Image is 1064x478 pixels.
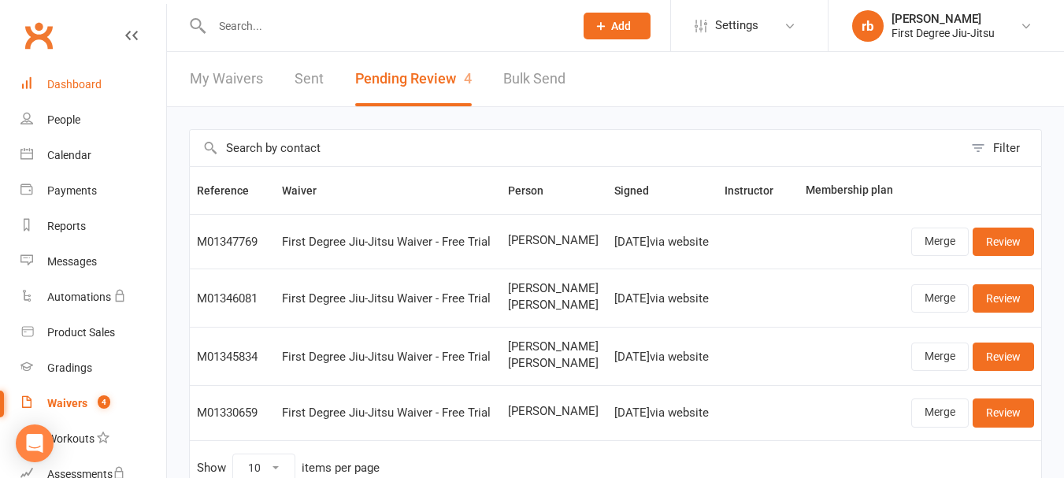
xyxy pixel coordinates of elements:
div: M01330659 [197,406,268,420]
a: People [20,102,166,138]
a: Clubworx [19,16,58,55]
a: Review [973,398,1034,427]
div: rb [852,10,884,42]
span: Settings [715,8,758,43]
a: Payments [20,173,166,209]
span: [PERSON_NAME] [508,340,600,354]
th: Membership plan [799,167,902,214]
div: First Degree Jiu-Jitsu Waiver - Free Trial [282,350,494,364]
div: Messages [47,255,97,268]
a: Merge [911,343,969,371]
a: Review [973,343,1034,371]
button: Add [584,13,651,39]
span: Waiver [282,184,334,197]
a: Automations [20,280,166,315]
div: Workouts [47,432,95,445]
a: My Waivers [190,52,263,106]
div: First Degree Jiu-Jitsu Waiver - Free Trial [282,292,494,306]
a: Calendar [20,138,166,173]
a: Review [973,284,1034,313]
div: First Degree Jiu-Jitsu Waiver - Free Trial [282,235,494,249]
button: Waiver [282,181,334,200]
div: Open Intercom Messenger [16,424,54,462]
div: Waivers [47,397,87,409]
a: Messages [20,244,166,280]
span: 4 [464,70,472,87]
a: Product Sales [20,315,166,350]
a: Merge [911,284,969,313]
a: Bulk Send [503,52,565,106]
div: M01347769 [197,235,268,249]
button: Signed [614,181,666,200]
span: Reference [197,184,266,197]
div: People [47,113,80,126]
div: [DATE] via website [614,235,710,249]
a: Reports [20,209,166,244]
div: Calendar [47,149,91,161]
div: First Degree Jiu-Jitsu Waiver - Free Trial [282,406,494,420]
span: Add [611,20,631,32]
input: Search by contact [190,130,963,166]
span: [PERSON_NAME] [508,234,600,247]
a: Gradings [20,350,166,386]
a: Workouts [20,421,166,457]
span: Instructor [725,184,791,197]
div: Reports [47,220,86,232]
div: M01346081 [197,292,268,306]
div: [DATE] via website [614,406,710,420]
div: First Degree Jiu-Jitsu [892,26,995,40]
div: Dashboard [47,78,102,91]
span: [PERSON_NAME] [508,282,600,295]
div: Gradings [47,361,92,374]
button: Pending Review4 [355,52,472,106]
a: Waivers 4 [20,386,166,421]
button: Person [508,181,561,200]
div: Automations [47,291,111,303]
button: Filter [963,130,1041,166]
div: Filter [993,139,1020,157]
div: M01345834 [197,350,268,364]
button: Instructor [725,181,791,200]
div: [PERSON_NAME] [892,12,995,26]
a: Merge [911,398,969,427]
a: Dashboard [20,67,166,102]
span: [PERSON_NAME] [508,405,600,418]
span: Person [508,184,561,197]
span: [PERSON_NAME] [508,357,600,370]
span: [PERSON_NAME] [508,298,600,312]
div: [DATE] via website [614,292,710,306]
div: Product Sales [47,326,115,339]
div: [DATE] via website [614,350,710,364]
button: Reference [197,181,266,200]
input: Search... [207,15,563,37]
div: items per page [302,461,380,475]
a: Sent [295,52,324,106]
div: Payments [47,184,97,197]
span: Signed [614,184,666,197]
a: Review [973,228,1034,256]
span: 4 [98,395,110,409]
a: Merge [911,228,969,256]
